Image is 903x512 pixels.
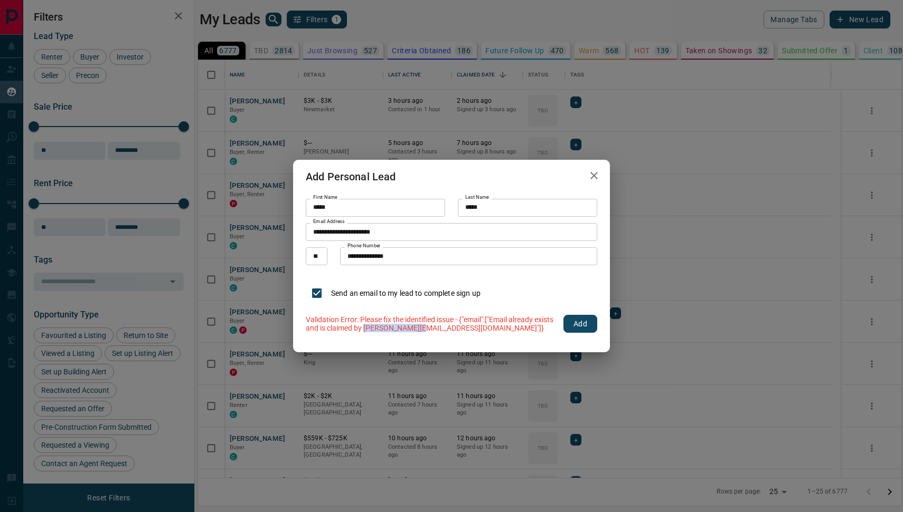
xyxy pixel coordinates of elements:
[347,243,381,249] label: Phone Number
[313,218,345,225] label: Email Address
[293,160,409,194] h2: Add Personal Lead
[465,194,489,201] label: Last Name
[313,194,337,201] label: First Name
[331,288,481,299] p: Send an email to my lead to complete sign up
[306,315,557,332] p: Validation Error: Please fix the identified issue - {"email":["Email already exists and is claime...
[563,315,597,333] button: Add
